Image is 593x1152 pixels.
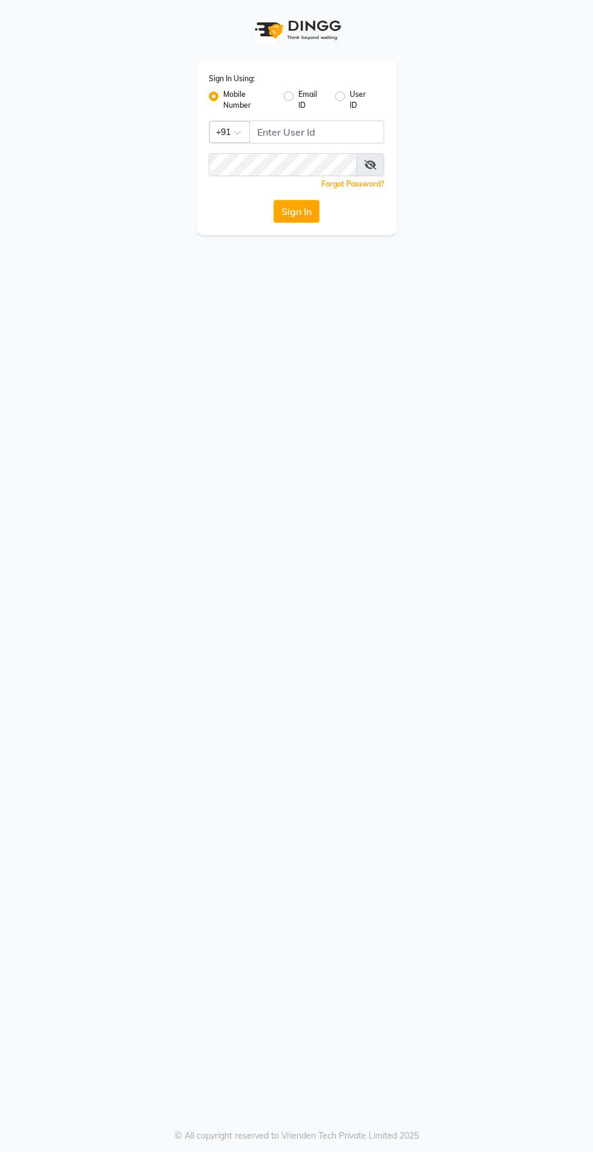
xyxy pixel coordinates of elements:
label: User ID [350,89,375,111]
button: Sign In [274,200,319,223]
label: Email ID [298,89,326,111]
label: Mobile Number [223,89,274,111]
img: logo1.svg [248,12,345,48]
input: Username [209,153,357,176]
label: Sign In Using: [209,73,255,84]
input: Username [249,121,384,144]
a: Forgot Password? [321,179,384,188]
